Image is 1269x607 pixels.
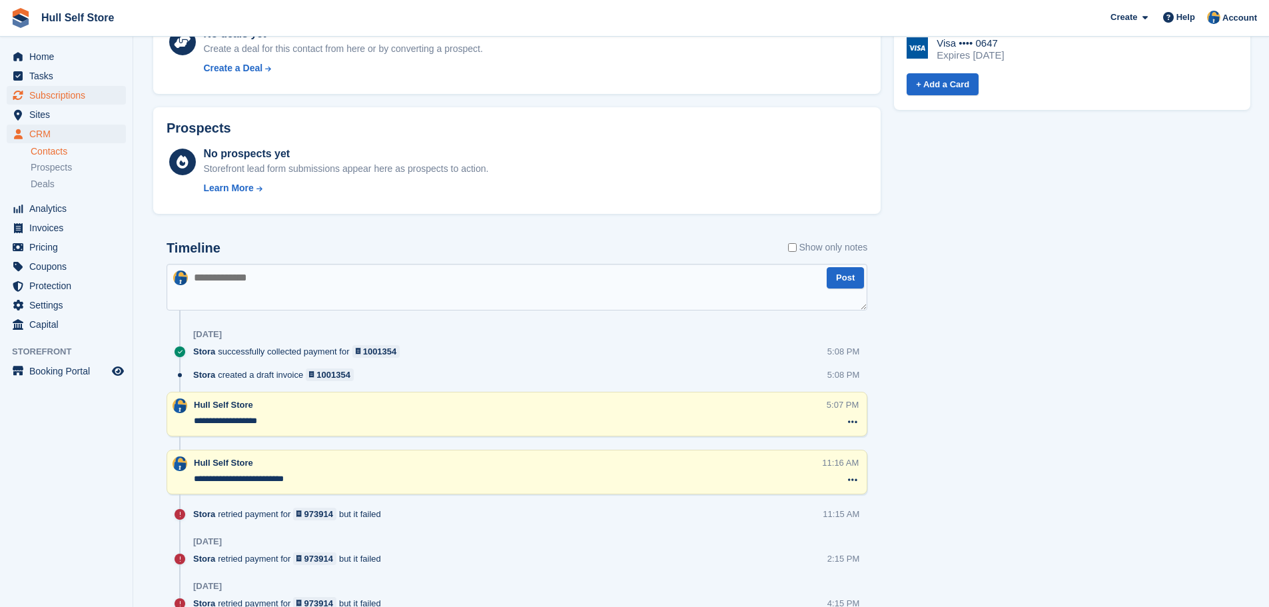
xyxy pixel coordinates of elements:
a: 1001354 [352,345,400,358]
img: Visa Logo [907,37,928,59]
span: Settings [29,296,109,314]
div: [DATE] [193,536,222,547]
div: Storefront lead form submissions appear here as prospects to action. [203,162,488,176]
span: Account [1222,11,1257,25]
div: Create a Deal [203,61,262,75]
span: Stora [193,552,215,565]
div: Learn More [203,181,253,195]
span: Stora [193,345,215,358]
div: Expires [DATE] [937,49,1004,61]
div: successfully collected payment for [193,345,406,358]
span: Help [1176,11,1195,24]
div: 2:15 PM [827,552,859,565]
div: 11:15 AM [823,508,859,520]
a: menu [7,67,126,85]
div: 5:08 PM [827,345,859,358]
img: stora-icon-8386f47178a22dfd0bd8f6a31ec36ba5ce8667c1dd55bd0f319d3a0aa187defe.svg [11,8,31,28]
a: menu [7,219,126,237]
span: Home [29,47,109,66]
a: Contacts [31,145,126,158]
span: Hull Self Store [194,400,253,410]
div: No prospects yet [203,146,488,162]
span: Tasks [29,67,109,85]
h2: Prospects [167,121,231,136]
span: Create [1110,11,1137,24]
h2: Timeline [167,241,220,256]
div: 1001354 [316,368,350,381]
span: Storefront [12,345,133,358]
span: Invoices [29,219,109,237]
span: Booking Portal [29,362,109,380]
div: [DATE] [193,329,222,340]
a: menu [7,315,126,334]
a: Hull Self Store [36,7,119,29]
div: [DATE] [193,581,222,592]
button: Post [827,267,864,289]
a: + Add a Card [907,73,979,95]
a: Create a Deal [203,61,482,75]
div: Visa •••• 0647 [937,37,1004,49]
a: menu [7,257,126,276]
span: Sites [29,105,109,124]
a: menu [7,105,126,124]
div: Create a deal for this contact from here or by converting a prospect. [203,42,482,56]
a: Learn More [203,181,488,195]
a: 1001354 [306,368,354,381]
img: Hull Self Store [173,398,187,413]
span: Stora [193,368,215,381]
div: retried payment for but it failed [193,508,388,520]
span: Coupons [29,257,109,276]
span: Stora [193,508,215,520]
a: menu [7,277,126,295]
div: 1001354 [363,345,397,358]
div: 973914 [304,552,333,565]
div: 5:08 PM [827,368,859,381]
a: Deals [31,177,126,191]
a: menu [7,296,126,314]
label: Show only notes [788,241,868,255]
span: Hull Self Store [194,458,253,468]
span: Pricing [29,238,109,257]
img: Hull Self Store [1207,11,1220,24]
a: menu [7,86,126,105]
a: menu [7,47,126,66]
span: Protection [29,277,109,295]
div: 5:07 PM [827,398,859,411]
a: menu [7,125,126,143]
img: Hull Self Store [173,456,187,471]
input: Show only notes [788,241,797,255]
div: created a draft invoice [193,368,360,381]
div: 11:16 AM [822,456,859,469]
a: 973914 [293,508,336,520]
span: Capital [29,315,109,334]
a: 973914 [293,552,336,565]
a: menu [7,199,126,218]
a: menu [7,362,126,380]
img: Hull Self Store [173,271,188,285]
span: CRM [29,125,109,143]
div: retried payment for but it failed [193,552,388,565]
span: Prospects [31,161,72,174]
span: Subscriptions [29,86,109,105]
a: Prospects [31,161,126,175]
span: Analytics [29,199,109,218]
a: menu [7,238,126,257]
a: Preview store [110,363,126,379]
span: Deals [31,178,55,191]
div: 973914 [304,508,333,520]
